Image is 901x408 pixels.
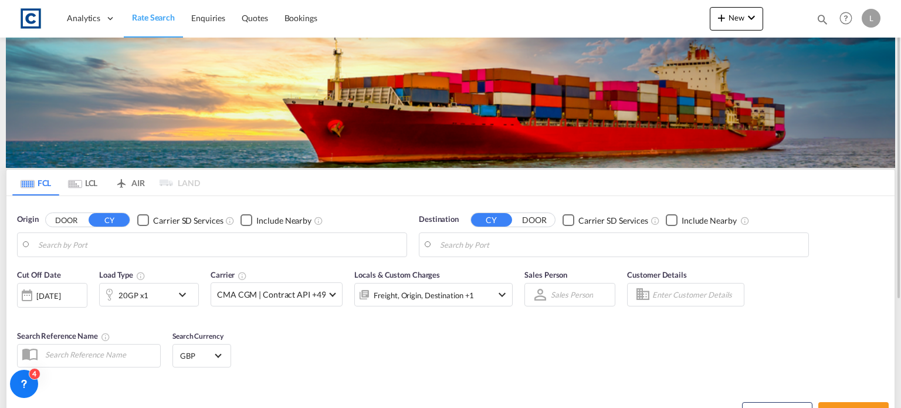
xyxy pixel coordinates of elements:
[836,8,856,28] span: Help
[651,216,660,225] md-icon: Unchecked: Search for CY (Container Yard) services for all selected carriers.Checked : Search for...
[816,13,829,26] md-icon: icon-magnify
[12,170,59,195] md-tab-item: FCL
[89,213,130,227] button: CY
[714,11,729,25] md-icon: icon-plus 400-fg
[816,13,829,31] div: icon-magnify
[18,5,44,32] img: 1fdb9190129311efbfaf67cbb4249bed.jpeg
[354,283,513,306] div: Freight Origin Destination Factory Stuffingicon-chevron-down
[191,13,225,23] span: Enquiries
[36,291,60,301] div: [DATE]
[550,286,594,304] md-select: Sales Person
[153,215,223,227] div: Carrier SD Services
[238,271,247,281] md-icon: The selected Trucker/Carrierwill be displayed in the rate results If the rates are from another f...
[578,215,648,227] div: Carrier SD Services
[744,11,758,25] md-icon: icon-chevron-down
[136,271,145,281] md-icon: icon-information-outline
[39,346,160,363] input: Search Reference Name
[137,214,223,226] md-checkbox: Checkbox No Ink
[17,331,110,340] span: Search Reference Name
[563,214,648,226] md-checkbox: Checkbox No Ink
[46,214,87,227] button: DOOR
[740,216,750,225] md-icon: Unchecked: Ignores neighbouring ports when fetching rates.Checked : Includes neighbouring ports w...
[118,287,148,304] div: 20GP x1
[862,9,880,28] div: L
[59,170,106,195] md-tab-item: LCL
[495,288,509,302] md-icon: icon-chevron-down
[67,12,100,24] span: Analytics
[354,270,440,279] span: Locals & Custom Charges
[242,13,267,23] span: Quotes
[682,215,737,227] div: Include Nearby
[710,7,763,31] button: icon-plus 400-fgNewicon-chevron-down
[666,214,737,226] md-checkbox: Checkbox No Ink
[38,236,401,254] input: Search by Port
[524,270,567,279] span: Sales Person
[314,216,323,225] md-icon: Unchecked: Ignores neighbouring ports when fetching rates.Checked : Includes neighbouring ports w...
[180,350,213,361] span: GBP
[225,216,235,225] md-icon: Unchecked: Search for CY (Container Yard) services for all selected carriers.Checked : Search for...
[99,283,199,306] div: 20GP x1icon-chevron-down
[114,176,128,185] md-icon: icon-airplane
[374,287,474,304] div: Freight Origin Destination Factory Stuffing
[241,214,311,226] md-checkbox: Checkbox No Ink
[471,213,512,227] button: CY
[99,270,145,279] span: Load Type
[714,13,758,22] span: New
[17,214,38,225] span: Origin
[132,12,175,22] span: Rate Search
[6,38,895,168] img: LCL+%26+FCL+BACKGROUND.png
[217,289,326,301] span: CMA CGM | Contract API +49
[17,306,26,322] md-datepicker: Select
[175,288,195,302] md-icon: icon-chevron-down
[12,170,200,195] md-pagination-wrapper: Use the left and right arrow keys to navigate between tabs
[514,214,555,227] button: DOOR
[211,270,247,279] span: Carrier
[17,283,87,308] div: [DATE]
[101,332,110,342] md-icon: Your search will be saved by the below given name
[440,236,802,254] input: Search by Port
[836,8,862,29] div: Help
[106,170,153,195] md-tab-item: AIR
[179,347,225,364] md-select: Select Currency: £ GBPUnited Kingdom Pound
[419,214,459,225] span: Destination
[284,13,317,23] span: Bookings
[172,332,223,340] span: Search Currency
[17,270,61,279] span: Cut Off Date
[256,215,311,227] div: Include Nearby
[627,270,686,279] span: Customer Details
[652,286,740,304] input: Enter Customer Details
